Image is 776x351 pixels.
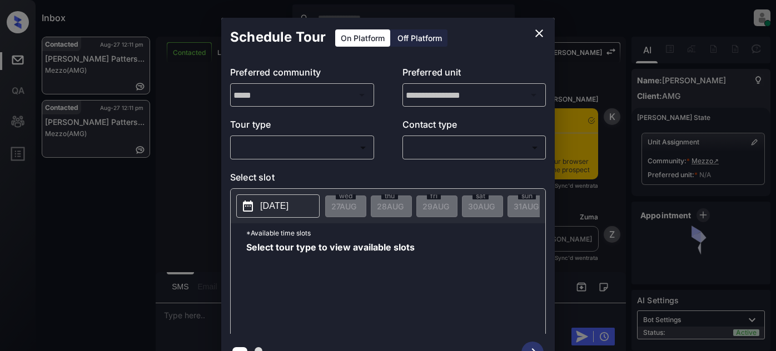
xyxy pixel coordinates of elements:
[335,29,390,47] div: On Platform
[392,29,447,47] div: Off Platform
[528,22,550,44] button: close
[221,18,335,57] h2: Schedule Tour
[246,243,415,332] span: Select tour type to view available slots
[230,66,374,83] p: Preferred community
[236,194,320,218] button: [DATE]
[230,118,374,136] p: Tour type
[402,66,546,83] p: Preferred unit
[402,118,546,136] p: Contact type
[246,223,545,243] p: *Available time slots
[260,199,288,213] p: [DATE]
[230,171,546,188] p: Select slot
